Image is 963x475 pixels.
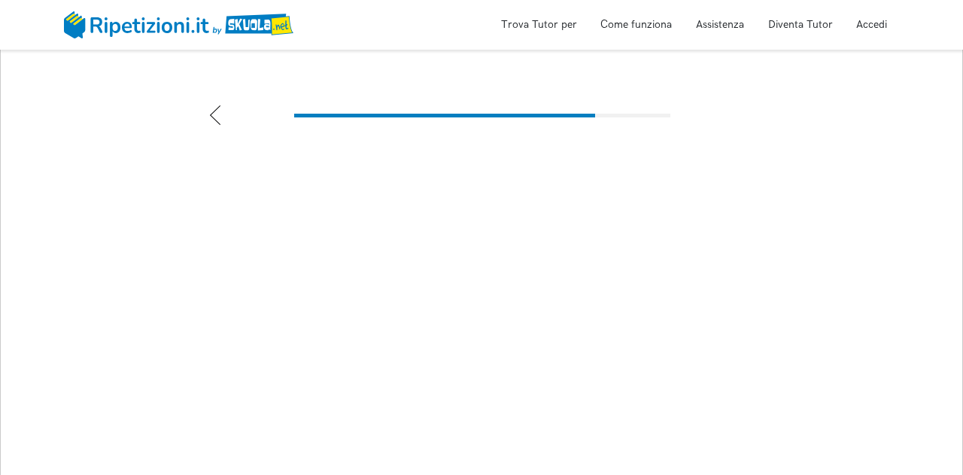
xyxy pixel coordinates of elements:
a: Accedi [856,18,887,31]
a: Trova Tutor per [501,18,577,31]
img: logo Skuola.net | Ripetizioni.it [64,11,293,38]
a: Assistenza [696,18,744,31]
a: Diventa Tutor [768,18,833,31]
a: Come funziona [600,18,672,31]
